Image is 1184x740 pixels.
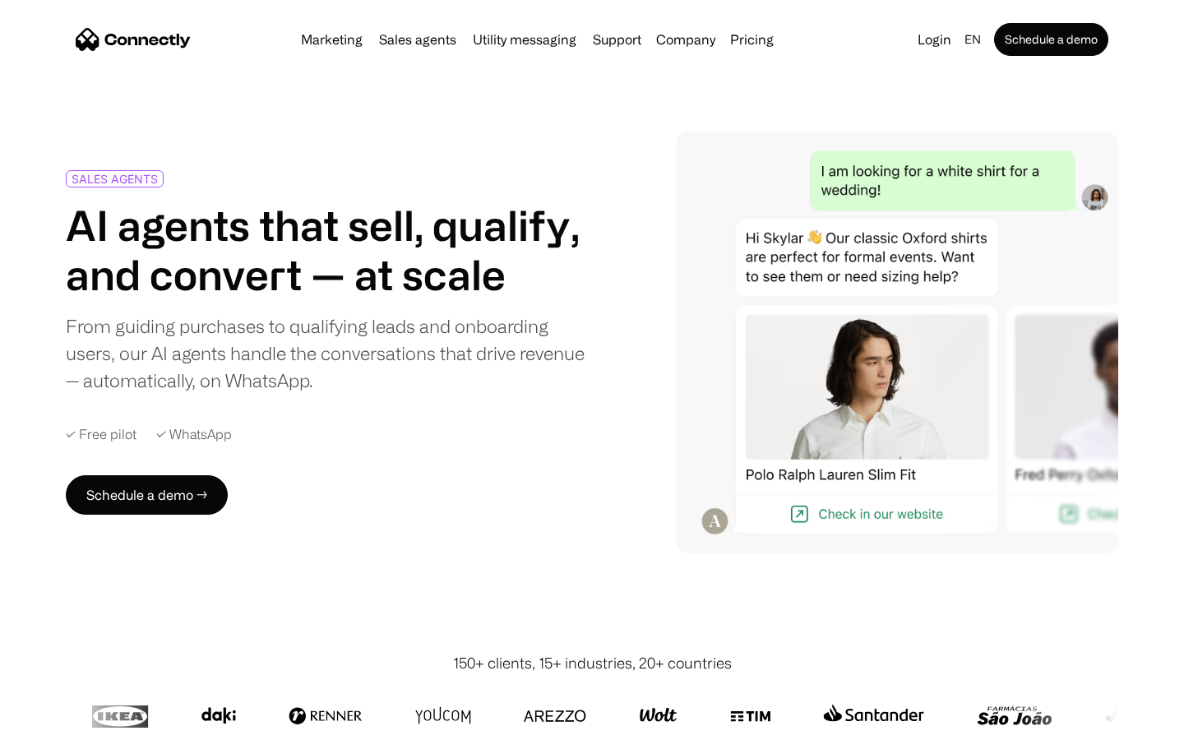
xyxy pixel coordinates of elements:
[453,652,732,674] div: 150+ clients, 15+ industries, 20+ countries
[994,23,1108,56] a: Schedule a demo
[586,33,648,46] a: Support
[66,427,136,442] div: ✓ Free pilot
[466,33,583,46] a: Utility messaging
[656,28,715,51] div: Company
[72,173,158,185] div: SALES AGENTS
[372,33,463,46] a: Sales agents
[66,201,585,299] h1: AI agents that sell, qualify, and convert — at scale
[16,710,99,734] aside: Language selected: English
[964,28,981,51] div: en
[66,475,228,515] a: Schedule a demo →
[33,711,99,734] ul: Language list
[66,312,585,394] div: From guiding purchases to qualifying leads and onboarding users, our AI agents handle the convers...
[911,28,958,51] a: Login
[724,33,780,46] a: Pricing
[156,427,232,442] div: ✓ WhatsApp
[294,33,369,46] a: Marketing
